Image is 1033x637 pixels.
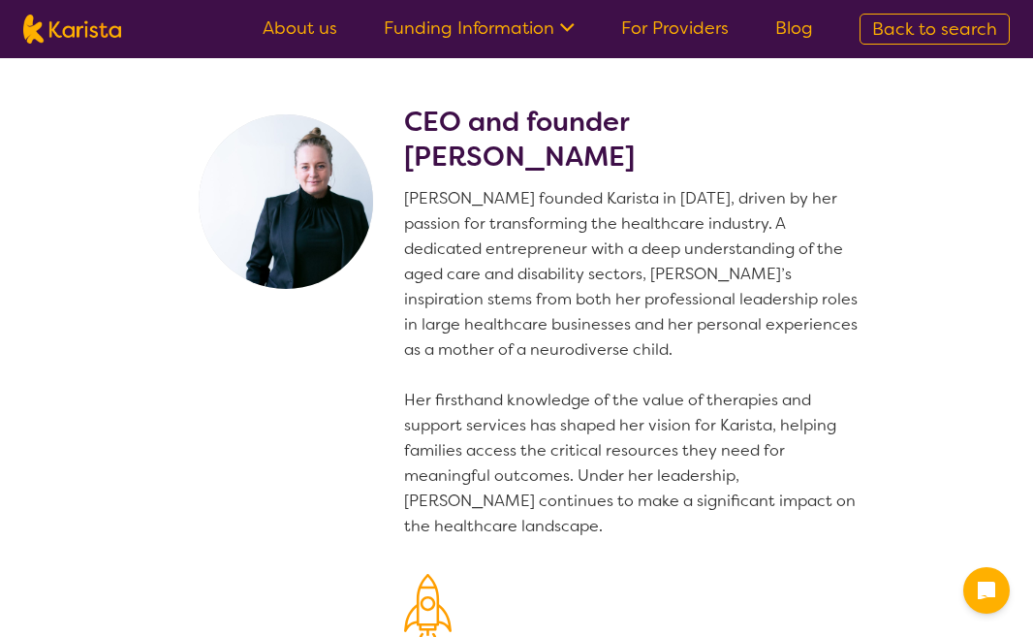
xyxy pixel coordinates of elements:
[872,17,997,41] span: Back to search
[23,15,121,44] img: Karista logo
[621,16,729,40] a: For Providers
[775,16,813,40] a: Blog
[384,16,575,40] a: Funding Information
[404,186,865,539] p: [PERSON_NAME] founded Karista in [DATE], driven by her passion for transforming the healthcare in...
[263,16,337,40] a: About us
[404,105,865,175] h2: CEO and founder [PERSON_NAME]
[860,14,1010,45] a: Back to search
